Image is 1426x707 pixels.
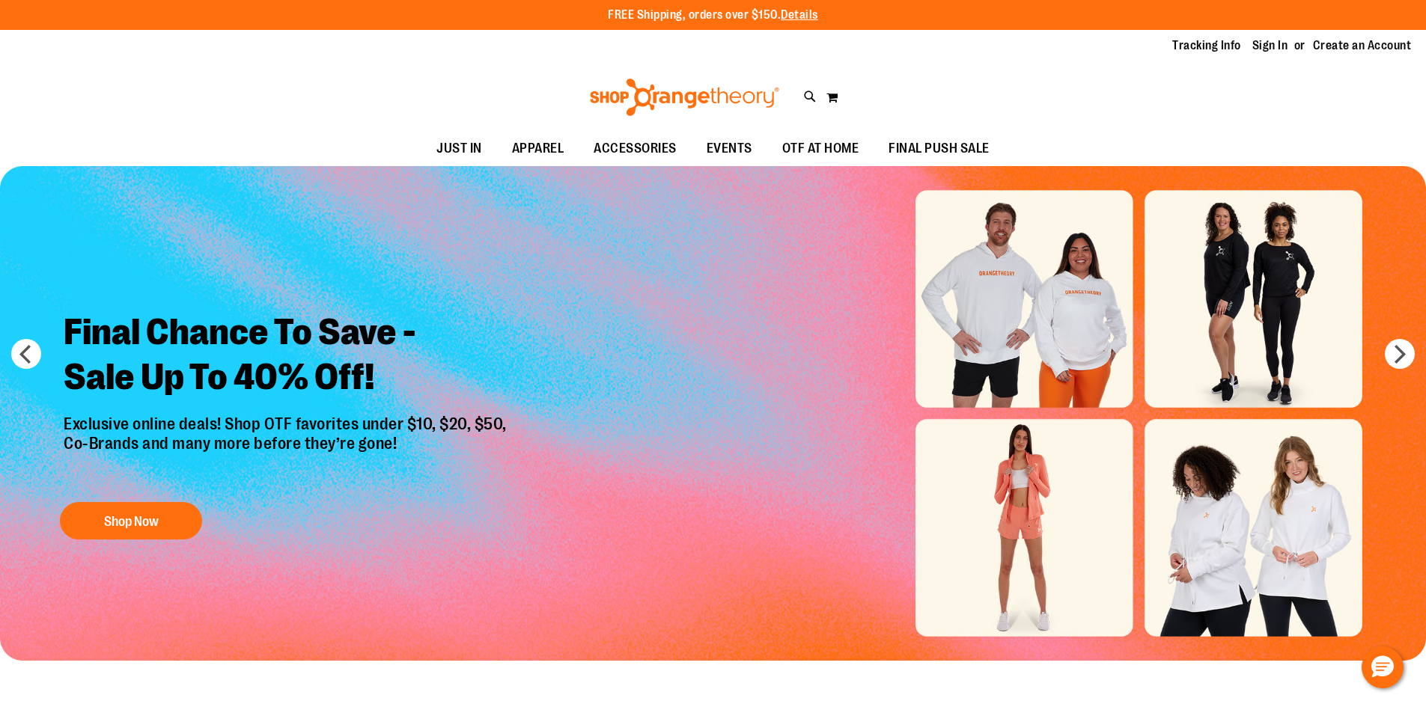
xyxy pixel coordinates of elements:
span: ACCESSORIES [594,132,677,165]
h2: Final Chance To Save - Sale Up To 40% Off! [52,299,522,414]
a: JUST IN [421,132,497,166]
a: EVENTS [692,132,767,166]
button: Shop Now [60,502,202,539]
a: OTF AT HOME [767,132,874,166]
span: FINAL PUSH SALE [889,132,990,165]
span: EVENTS [707,132,752,165]
a: APPAREL [497,132,579,166]
a: Sign In [1252,37,1288,54]
a: Tracking Info [1172,37,1241,54]
button: prev [11,339,41,369]
p: FREE Shipping, orders over $150. [608,7,818,24]
a: FINAL PUSH SALE [874,132,1005,166]
button: Hello, have a question? Let’s chat. [1362,646,1404,688]
img: Shop Orangetheory [588,79,781,116]
span: OTF AT HOME [782,132,859,165]
button: next [1385,339,1415,369]
a: Create an Account [1313,37,1412,54]
a: Details [781,8,818,22]
span: JUST IN [436,132,482,165]
p: Exclusive online deals! Shop OTF favorites under $10, $20, $50, Co-Brands and many more before th... [52,414,522,488]
a: Final Chance To Save -Sale Up To 40% Off! Exclusive online deals! Shop OTF favorites under $10, $... [52,299,522,548]
a: ACCESSORIES [579,132,692,166]
span: APPAREL [512,132,564,165]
